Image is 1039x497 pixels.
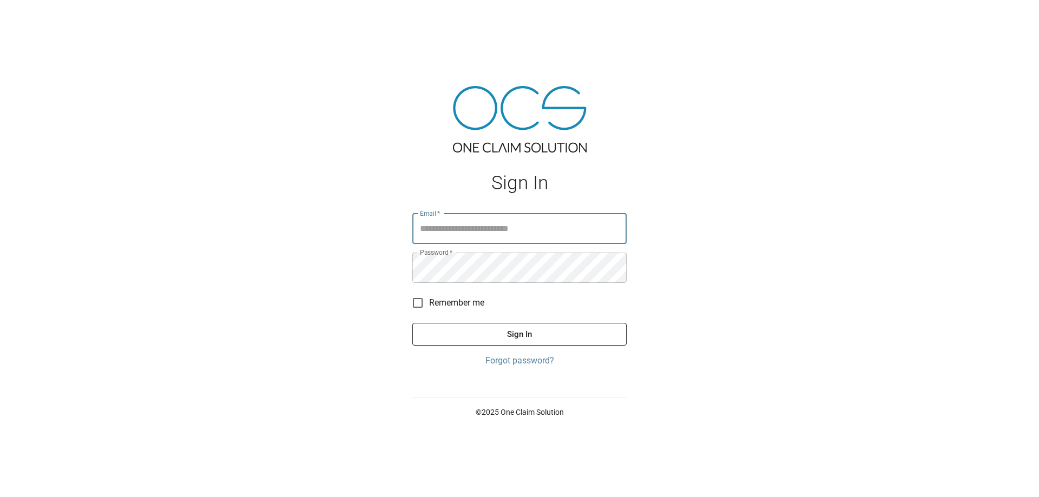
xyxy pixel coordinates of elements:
img: ocs-logo-tra.png [453,86,587,153]
label: Email [420,209,440,218]
span: Remember me [429,296,484,309]
button: Sign In [412,323,627,346]
label: Password [420,248,452,257]
h1: Sign In [412,172,627,194]
img: ocs-logo-white-transparent.png [13,6,56,28]
a: Forgot password? [412,354,627,367]
p: © 2025 One Claim Solution [412,407,627,418]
